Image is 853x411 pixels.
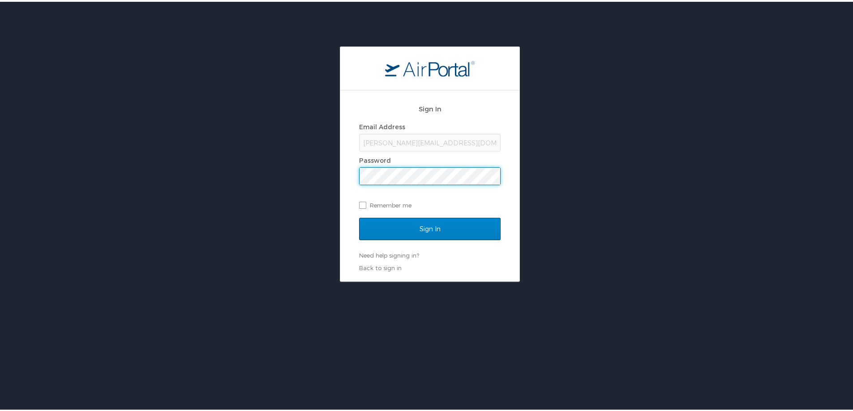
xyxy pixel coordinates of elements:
label: Email Address [359,121,405,129]
input: Sign In [359,216,501,238]
h2: Sign In [359,102,501,112]
img: logo [385,59,475,75]
label: Remember me [359,197,501,210]
label: Password [359,155,391,162]
a: Back to sign in [359,263,402,270]
a: Need help signing in? [359,250,419,257]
